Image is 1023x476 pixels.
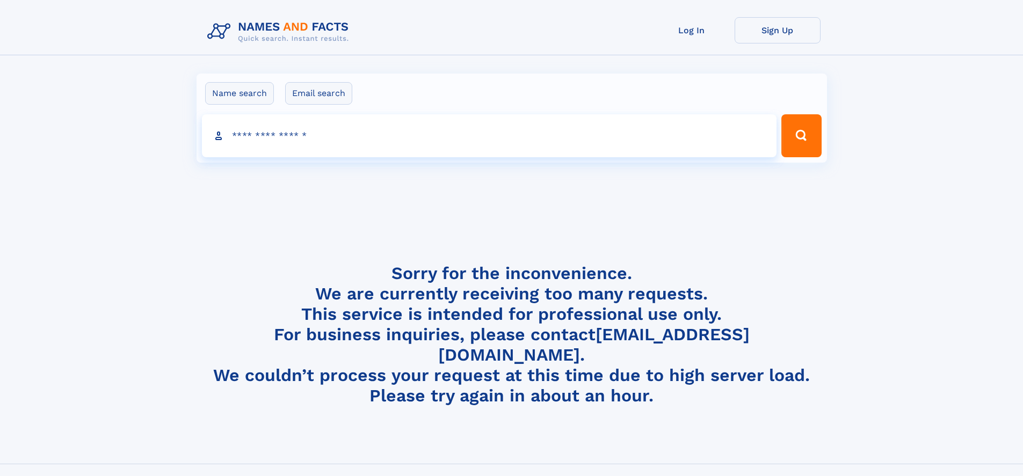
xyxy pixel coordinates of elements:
[203,263,821,406] h4: Sorry for the inconvenience. We are currently receiving too many requests. This service is intend...
[781,114,821,157] button: Search Button
[203,17,358,46] img: Logo Names and Facts
[205,82,274,105] label: Name search
[649,17,735,43] a: Log In
[735,17,821,43] a: Sign Up
[438,324,750,365] a: [EMAIL_ADDRESS][DOMAIN_NAME]
[202,114,777,157] input: search input
[285,82,352,105] label: Email search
